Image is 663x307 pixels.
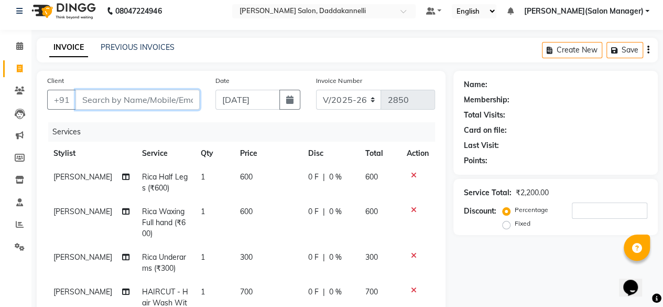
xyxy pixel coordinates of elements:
[329,172,342,183] span: 0 %
[464,206,496,217] div: Discount:
[53,207,112,216] span: [PERSON_NAME]
[464,155,487,166] div: Points:
[240,287,253,297] span: 700
[53,172,112,182] span: [PERSON_NAME]
[464,140,499,151] div: Last Visit:
[136,142,194,165] th: Service
[308,252,319,263] span: 0 F
[53,287,112,297] span: [PERSON_NAME]
[316,76,362,86] label: Invoice Number
[47,142,136,165] th: Stylist
[201,172,205,182] span: 1
[464,110,505,121] div: Total Visits:
[464,79,487,90] div: Name:
[524,6,643,17] span: [PERSON_NAME](Salon Manager)
[329,206,342,217] span: 0 %
[49,38,88,57] a: INVOICE
[201,287,205,297] span: 1
[365,252,377,262] span: 300
[101,43,175,52] a: PREVIOUS INVOICES
[75,90,200,110] input: Search by Name/Mobile/Email/Code
[365,207,377,216] span: 600
[47,90,77,110] button: +91
[302,142,358,165] th: Disc
[619,265,653,297] iframe: chat widget
[516,187,549,198] div: ₹2,200.00
[201,252,205,262] span: 1
[47,76,64,86] label: Client
[365,172,377,182] span: 600
[515,219,530,228] label: Fixed
[240,172,253,182] span: 600
[142,252,186,273] span: Rica Underarms (₹300)
[194,142,234,165] th: Qty
[323,206,325,217] span: |
[240,252,253,262] span: 300
[323,287,325,298] span: |
[329,252,342,263] span: 0 %
[215,76,230,86] label: Date
[201,207,205,216] span: 1
[606,42,643,58] button: Save
[142,172,188,193] span: Rica Half Legs (₹600)
[542,42,602,58] button: Create New
[48,122,443,142] div: Services
[464,125,507,136] div: Card on file:
[234,142,302,165] th: Price
[240,207,253,216] span: 600
[323,252,325,263] span: |
[515,205,548,215] label: Percentage
[358,142,400,165] th: Total
[323,172,325,183] span: |
[308,206,319,217] span: 0 F
[308,287,319,298] span: 0 F
[365,287,377,297] span: 700
[400,142,435,165] th: Action
[142,207,186,238] span: Rica Waxing Full hand (₹600)
[464,187,512,198] div: Service Total:
[308,172,319,183] span: 0 F
[53,252,112,262] span: [PERSON_NAME]
[464,94,509,105] div: Membership:
[329,287,342,298] span: 0 %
